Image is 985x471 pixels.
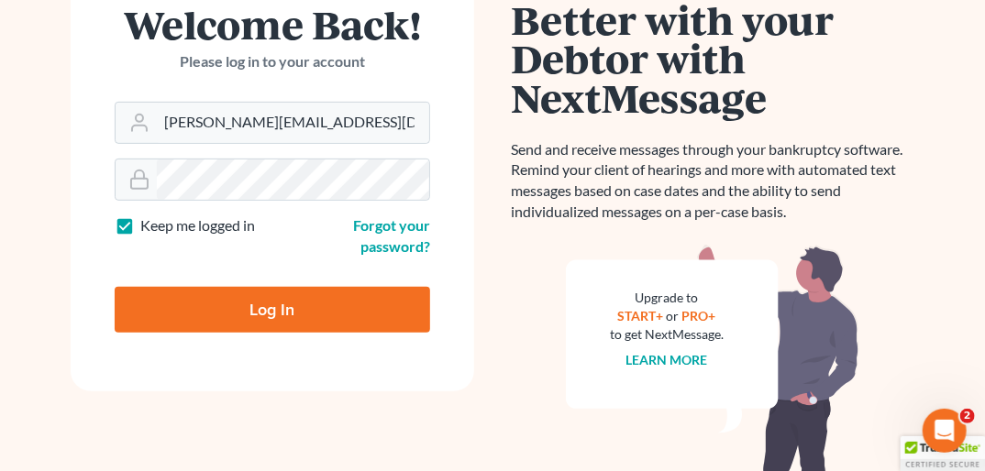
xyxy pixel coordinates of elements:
[115,287,430,333] input: Log In
[610,325,724,344] div: to get NextMessage.
[511,139,914,223] p: Send and receive messages through your bankruptcy software. Remind your client of hearings and mo...
[353,216,430,255] a: Forgot your password?
[157,103,429,143] input: Email Address
[682,308,716,323] a: PRO+
[960,409,975,423] span: 2
[923,409,967,453] iframe: Intercom live chat
[618,308,664,323] a: START+
[667,308,680,323] span: or
[115,5,430,44] h1: Welcome Back!
[610,289,724,307] div: Upgrade to
[140,215,255,236] label: Keep me logged in
[901,436,985,471] div: TrustedSite Certified
[626,352,708,367] a: Learn more
[115,51,430,72] p: Please log in to your account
